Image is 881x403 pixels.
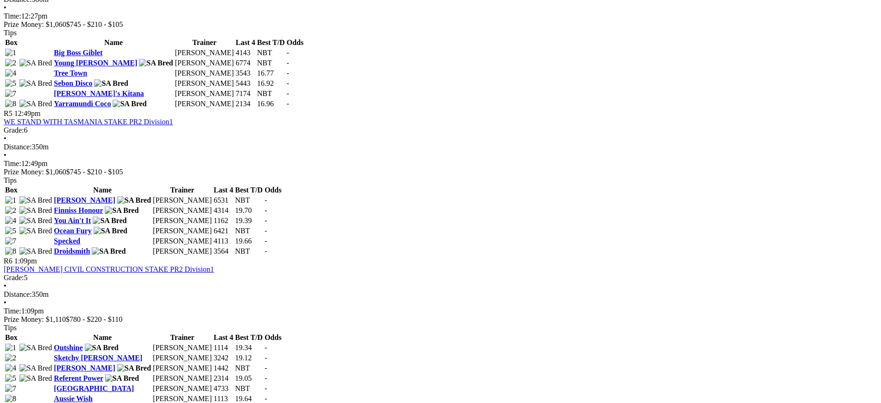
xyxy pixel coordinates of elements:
[85,344,119,352] img: SA Bred
[53,186,152,195] th: Name
[265,206,267,214] span: -
[235,333,263,342] th: Best T/D
[93,217,127,225] img: SA Bred
[5,333,18,341] span: Box
[235,89,256,98] td: 7174
[4,324,17,332] span: Tips
[4,290,877,299] div: 350m
[139,59,173,67] img: SA Bred
[287,49,289,57] span: -
[235,38,256,47] th: Last 4
[257,48,285,58] td: NBT
[265,395,267,403] span: -
[174,48,234,58] td: [PERSON_NAME]
[5,59,16,67] img: 2
[53,38,173,47] th: Name
[4,143,877,151] div: 350m
[4,12,21,20] span: Time:
[235,216,263,225] td: 19.39
[117,364,151,372] img: SA Bred
[4,257,13,265] span: R6
[265,196,267,204] span: -
[54,206,103,214] a: Finniss Honour
[213,353,234,363] td: 3242
[5,344,16,352] img: 1
[4,307,21,315] span: Time:
[4,12,877,20] div: 12:27pm
[54,247,90,255] a: Droidsmith
[5,237,16,245] img: 7
[265,217,267,224] span: -
[152,353,212,363] td: [PERSON_NAME]
[4,307,877,315] div: 1:09pm
[53,333,152,342] th: Name
[5,38,18,46] span: Box
[265,247,267,255] span: -
[4,168,877,176] div: Prize Money: $1,060
[54,59,137,67] a: Young [PERSON_NAME]
[287,69,289,77] span: -
[174,58,234,68] td: [PERSON_NAME]
[19,217,52,225] img: SA Bred
[235,206,263,215] td: 19.70
[94,227,127,235] img: SA Bred
[4,315,877,324] div: Prize Money: $1,110
[4,151,6,159] span: •
[152,364,212,373] td: [PERSON_NAME]
[19,196,52,205] img: SA Bred
[213,384,234,393] td: 4733
[235,48,256,58] td: 4143
[287,100,289,108] span: -
[264,186,282,195] th: Odds
[213,333,234,342] th: Last 4
[5,354,16,362] img: 2
[19,100,52,108] img: SA Bred
[213,364,234,373] td: 1442
[287,59,289,67] span: -
[235,384,263,393] td: NBT
[94,79,128,88] img: SA Bred
[19,227,52,235] img: SA Bred
[235,237,263,246] td: 19.66
[105,206,139,215] img: SA Bred
[265,374,267,382] span: -
[19,79,52,88] img: SA Bred
[54,79,92,87] a: Sebon Disco
[54,374,103,382] a: Referent Power
[4,274,24,281] span: Grade:
[66,20,123,28] span: $745 - $210 - $105
[213,343,234,352] td: 1114
[5,90,16,98] img: 7
[265,344,267,352] span: -
[235,196,263,205] td: NBT
[5,364,16,372] img: 4
[152,226,212,236] td: [PERSON_NAME]
[19,247,52,256] img: SA Bred
[14,109,41,117] span: 12:49pm
[213,237,234,246] td: 4113
[4,4,6,12] span: •
[174,69,234,78] td: [PERSON_NAME]
[4,126,24,134] span: Grade:
[5,196,16,205] img: 1
[4,160,21,167] span: Time:
[4,20,877,29] div: Prize Money: $1,060
[54,196,115,204] a: [PERSON_NAME]
[14,257,37,265] span: 1:09pm
[5,100,16,108] img: 8
[5,69,16,77] img: 4
[54,69,87,77] a: Tree Town
[152,247,212,256] td: [PERSON_NAME]
[174,38,234,47] th: Trainer
[235,79,256,88] td: 5443
[4,126,877,134] div: 6
[235,343,263,352] td: 19.34
[152,384,212,393] td: [PERSON_NAME]
[54,364,115,372] a: [PERSON_NAME]
[152,237,212,246] td: [PERSON_NAME]
[257,89,285,98] td: NBT
[92,247,126,256] img: SA Bred
[54,90,144,97] a: [PERSON_NAME]'s Kitana
[152,216,212,225] td: [PERSON_NAME]
[5,247,16,256] img: 8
